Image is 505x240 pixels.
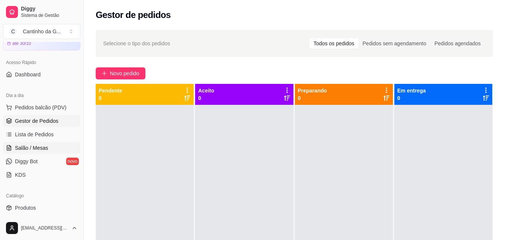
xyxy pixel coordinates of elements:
[15,204,36,212] span: Produtos
[96,9,171,21] h2: Gestor de pedidos
[15,144,48,152] span: Salão / Mesas
[3,128,80,140] a: Lista de Pedidos
[397,87,426,94] p: Em entrega
[15,158,38,165] span: Diggy Bot
[3,215,80,227] a: Complementos
[3,169,80,181] a: KDS
[21,225,68,231] span: [EMAIL_ADDRESS][DOMAIN_NAME]
[3,89,80,101] div: Dia a dia
[12,40,31,46] article: até 30/10
[3,202,80,214] a: Produtos
[15,117,58,125] span: Gestor de Pedidos
[198,94,214,102] p: 0
[3,101,80,113] button: Pedidos balcão (PDV)
[3,219,80,237] button: [EMAIL_ADDRESS][DOMAIN_NAME]
[358,38,430,49] div: Pedidos sem agendamento
[430,38,485,49] div: Pedidos agendados
[298,87,327,94] p: Preparando
[102,71,107,76] span: plus
[21,12,77,18] span: Sistema de Gestão
[96,67,145,79] button: Novo pedido
[15,131,54,138] span: Lista de Pedidos
[9,28,17,35] span: C
[99,94,122,102] p: 0
[3,3,80,21] a: DiggySistema de Gestão
[23,28,61,35] div: Cantinho da G ...
[198,87,214,94] p: Aceito
[103,39,170,48] span: Selecione o tipo dos pedidos
[3,57,80,69] div: Acesso Rápido
[21,6,77,12] span: Diggy
[3,155,80,167] a: Diggy Botnovo
[310,38,358,49] div: Todos os pedidos
[110,69,139,78] span: Novo pedido
[15,171,26,179] span: KDS
[3,69,80,80] a: Dashboard
[397,94,426,102] p: 0
[3,115,80,127] a: Gestor de Pedidos
[3,142,80,154] a: Salão / Mesas
[99,87,122,94] p: Pendente
[3,190,80,202] div: Catálogo
[3,24,80,39] button: Select a team
[298,94,327,102] p: 0
[15,104,67,111] span: Pedidos balcão (PDV)
[15,71,41,78] span: Dashboard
